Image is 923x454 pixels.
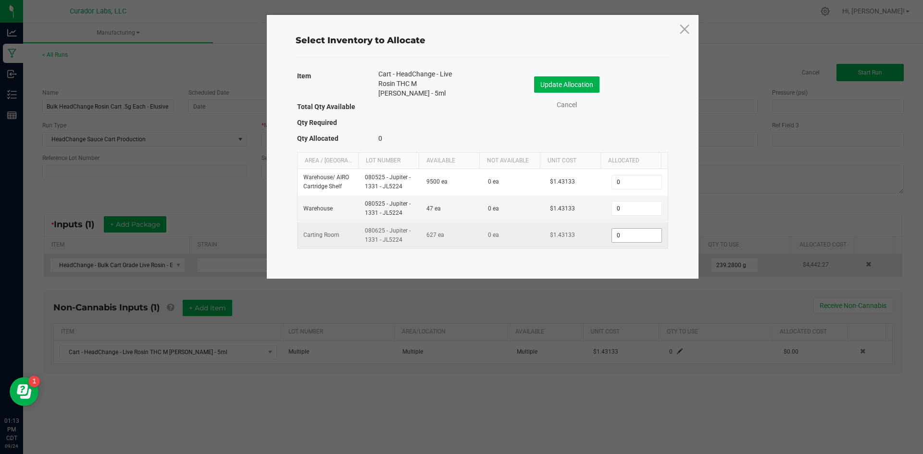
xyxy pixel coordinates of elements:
[303,205,333,212] span: Warehouse
[378,135,382,142] span: 0
[488,205,499,212] span: 0 ea
[359,196,421,222] td: 080525 - Jupiter - 1331 - JL5224
[303,232,339,238] span: Carting Room
[297,100,355,113] label: Total Qty Available
[550,205,575,212] span: $1.43133
[358,153,419,169] th: Lot Number
[296,35,425,46] span: Select Inventory to Allocate
[540,153,600,169] th: Unit Cost
[600,153,661,169] th: Allocated
[298,153,358,169] th: Area / [GEOGRAPHIC_DATA]
[479,153,540,169] th: Not Available
[419,153,479,169] th: Available
[28,376,40,387] iframe: Resource center unread badge
[297,132,338,145] label: Qty Allocated
[488,178,499,185] span: 0 ea
[488,232,499,238] span: 0 ea
[426,232,444,238] span: 627 ea
[426,205,441,212] span: 47 ea
[378,69,468,98] span: Cart - HeadChange - Live Rosin THC M [PERSON_NAME] - 5ml
[297,116,337,129] label: Qty Required
[426,178,448,185] span: 9500 ea
[550,178,575,185] span: $1.43133
[297,69,311,83] label: Item
[534,76,599,93] button: Update Allocation
[548,100,586,110] a: Cancel
[550,232,575,238] span: $1.43133
[303,174,349,190] span: Warehouse / AIRO Cartridge Shelf
[10,377,38,406] iframe: Resource center
[359,222,421,248] td: 080625 - Jupiter - 1331 - JL5224
[359,169,421,196] td: 080525 - Jupiter - 1331 - JL5224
